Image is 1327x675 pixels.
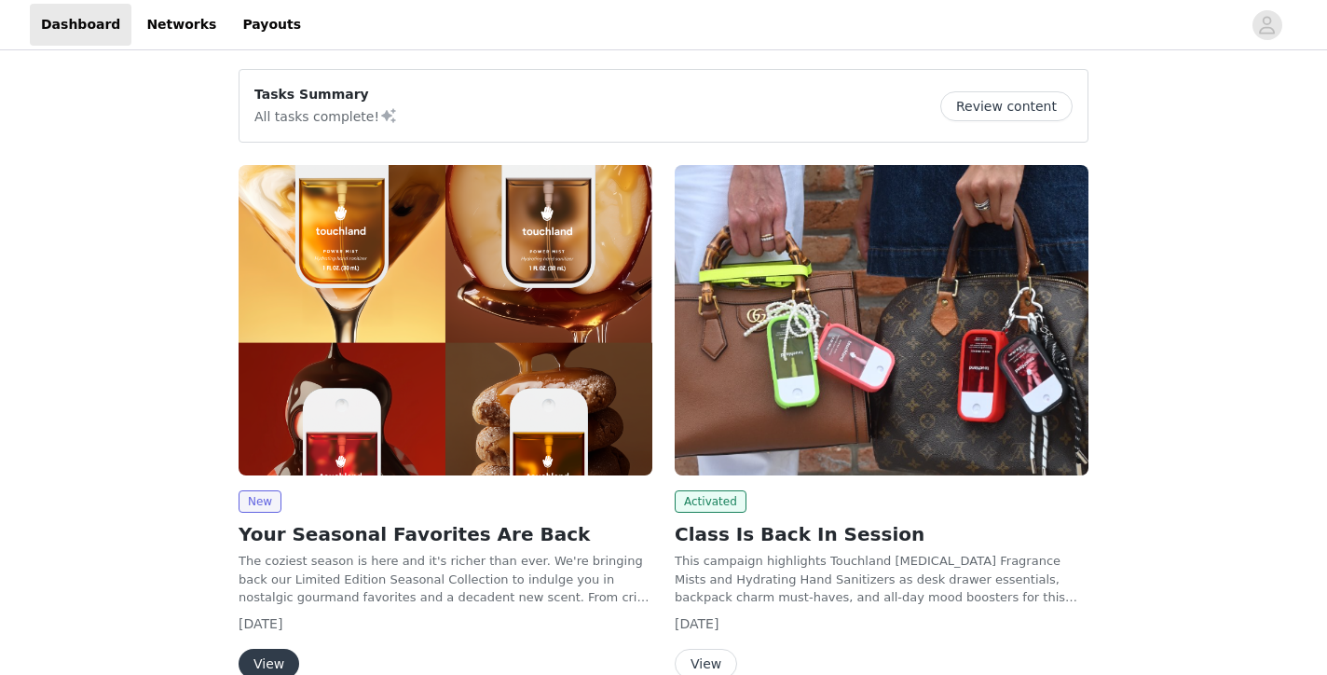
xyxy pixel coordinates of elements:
[675,490,746,513] span: Activated
[239,657,299,671] a: View
[675,616,718,631] span: [DATE]
[1258,10,1276,40] div: avatar
[675,165,1088,475] img: Touchland
[239,490,281,513] span: New
[254,85,398,104] p: Tasks Summary
[940,91,1073,121] button: Review content
[30,4,131,46] a: Dashboard
[239,552,652,607] p: The coziest season is here and it's richer than ever. We're bringing back our Limited Edition Sea...
[254,104,398,127] p: All tasks complete!
[135,4,227,46] a: Networks
[675,657,737,671] a: View
[239,616,282,631] span: [DATE]
[675,552,1088,607] p: This campaign highlights Touchland [MEDICAL_DATA] Fragrance Mists and Hydrating Hand Sanitizers a...
[675,520,1088,548] h2: Class Is Back In Session
[239,165,652,475] img: Touchland
[239,520,652,548] h2: Your Seasonal Favorites Are Back
[231,4,312,46] a: Payouts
